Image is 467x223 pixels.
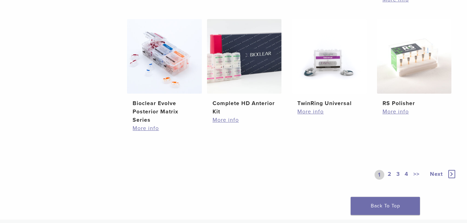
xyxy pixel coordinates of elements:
img: Complete HD Anterior Kit [207,19,281,94]
a: Complete HD Anterior KitComplete HD Anterior Kit [207,19,281,116]
a: 3 [395,170,401,180]
h2: RS Polisher [383,99,446,108]
h2: Bioclear Evolve Posterior Matrix Series [133,99,196,124]
a: 2 [386,170,393,180]
a: >> [412,170,421,180]
span: Next [430,171,443,178]
a: More info [383,108,446,116]
a: More info [133,124,196,132]
img: Bioclear Evolve Posterior Matrix Series [127,19,201,94]
a: Back To Top [351,197,420,215]
a: More info [297,108,361,116]
img: RS Polisher [377,19,451,94]
a: More info [213,116,276,124]
a: TwinRing UniversalTwinRing Universal [292,19,366,108]
a: 4 [403,170,410,180]
h2: Complete HD Anterior Kit [213,99,276,116]
a: 1 [375,170,384,180]
a: RS PolisherRS Polisher [377,19,451,108]
a: Bioclear Evolve Posterior Matrix SeriesBioclear Evolve Posterior Matrix Series [127,19,201,124]
img: TwinRing Universal [292,19,366,94]
h2: TwinRing Universal [297,99,361,108]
